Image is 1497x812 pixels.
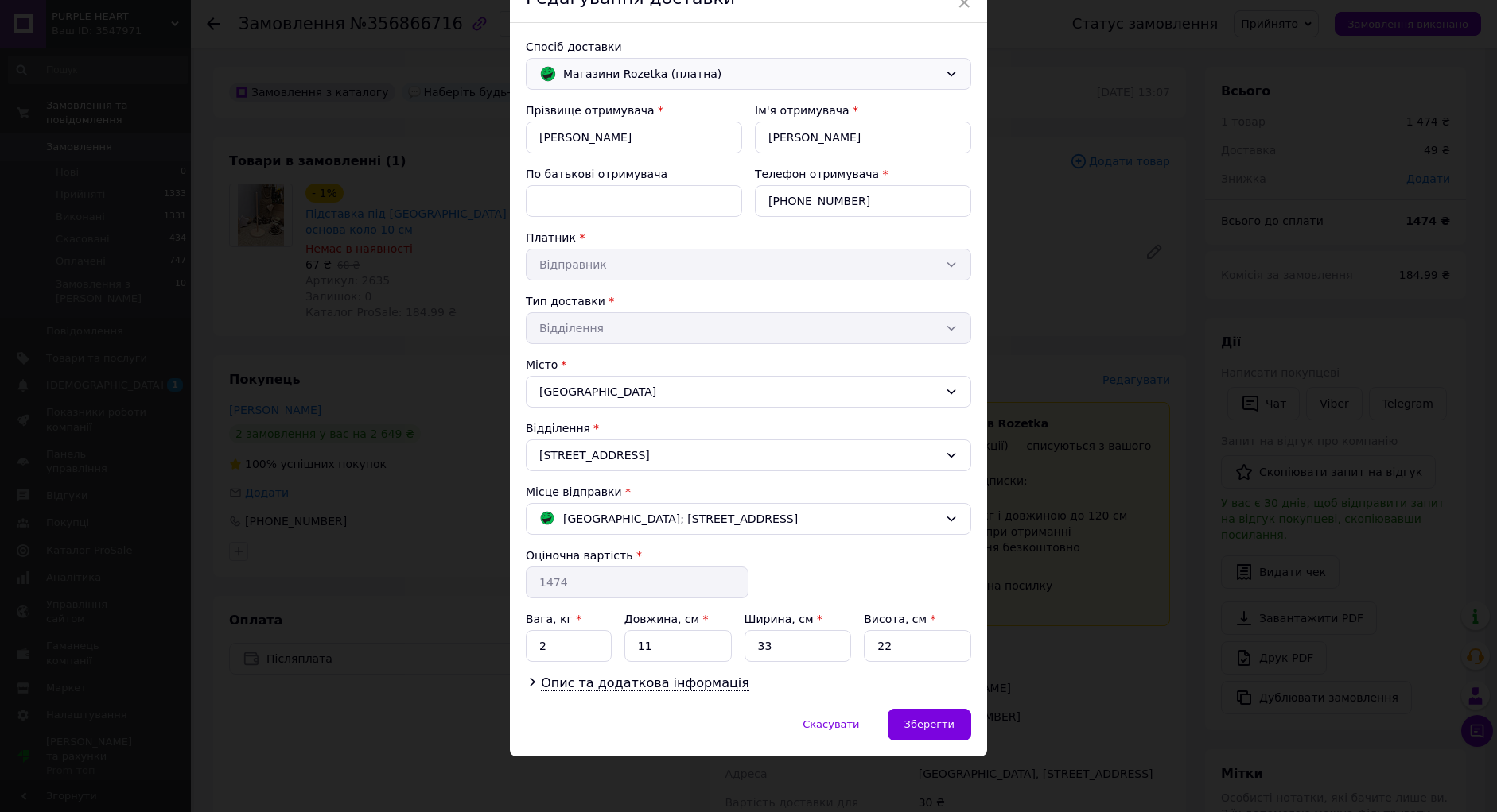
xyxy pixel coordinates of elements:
[526,613,581,625] label: Вага, кг
[904,718,955,730] span: Зберегти
[755,185,971,217] input: +380
[803,718,859,730] span: Скасувати
[526,420,971,436] div: Відділення
[755,168,879,180] label: Телефон отримувача
[526,39,971,55] div: Спосіб доставки
[526,439,971,471] div: [STREET_ADDRESS]
[563,510,798,528] span: [GEOGRAPHIC_DATA]; [STREET_ADDRESS]
[526,293,971,309] div: Тип доставки
[526,549,632,562] label: Оціночна вартість
[864,613,935,625] label: Висота, см
[563,65,939,83] span: Магазини Rozetka (платна)
[745,613,822,625] label: Ширина, см
[526,376,971,408] div: [GEOGRAPHIC_DATA]
[526,357,971,373] div: Місто
[526,168,667,180] label: По батькові отримувача
[526,230,971,246] div: Платник
[624,613,709,625] label: Довжина, см
[541,675,749,691] span: Опис та додаткова інформація
[755,104,850,117] label: Ім'я отримувача
[526,484,971,500] div: Місце відправки
[526,104,655,117] label: Прізвище отримувача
